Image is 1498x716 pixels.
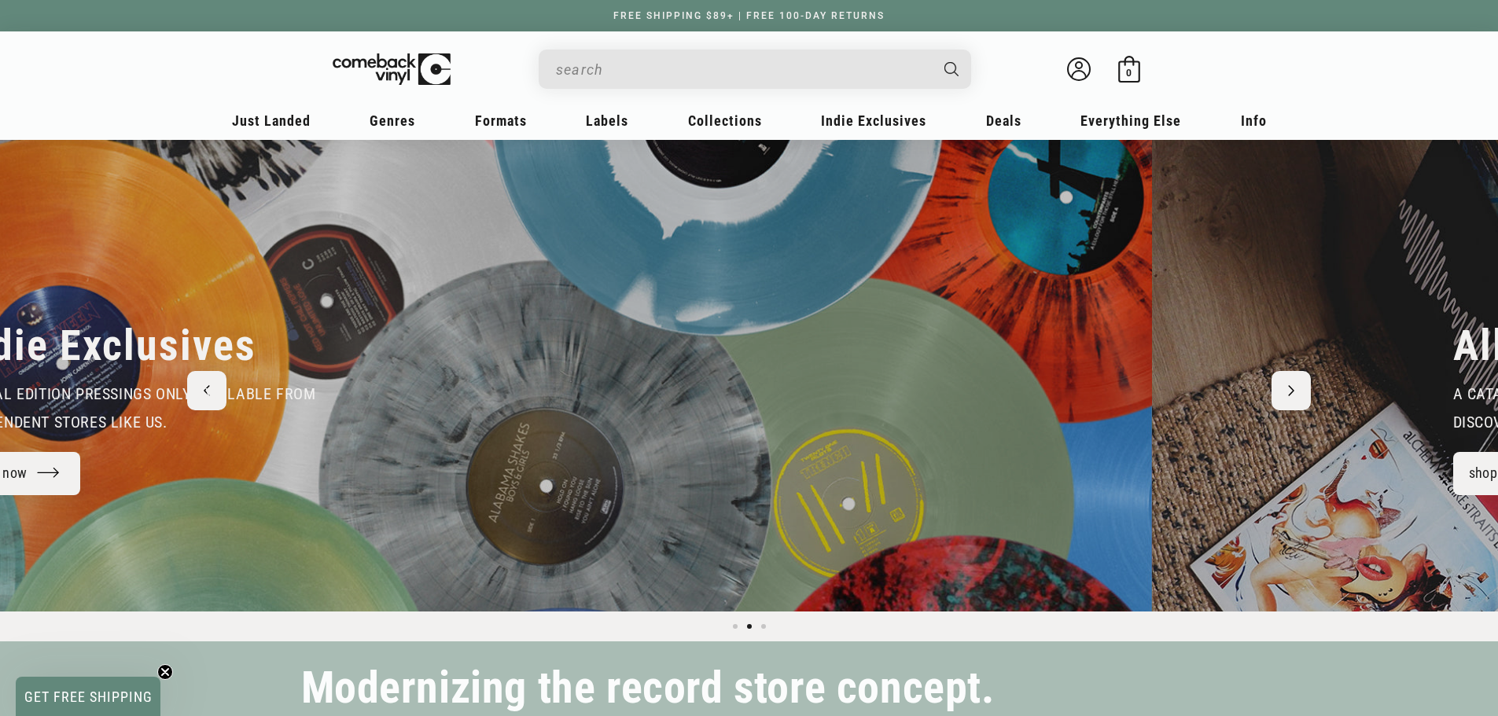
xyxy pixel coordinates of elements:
[370,112,415,129] span: Genres
[688,112,762,129] span: Collections
[586,112,628,129] span: Labels
[16,677,160,716] div: GET FREE SHIPPINGClose teaser
[539,50,971,89] div: Search
[157,664,173,680] button: Close teaser
[1080,112,1181,129] span: Everything Else
[821,112,926,129] span: Indie Exclusives
[742,619,756,633] button: Load slide 2 of 3
[756,619,771,633] button: Load slide 3 of 3
[475,112,527,129] span: Formats
[1126,67,1132,79] span: 0
[598,10,900,21] a: FREE SHIPPING $89+ | FREE 100-DAY RETURNS
[301,670,995,707] h2: Modernizing the record store concept.
[232,112,311,129] span: Just Landed
[728,619,742,633] button: Load slide 1 of 3
[1241,112,1267,129] span: Info
[1272,371,1311,410] button: Next slide
[986,112,1021,129] span: Deals
[24,688,153,705] span: GET FREE SHIPPING
[930,50,973,89] button: Search
[556,53,929,86] input: search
